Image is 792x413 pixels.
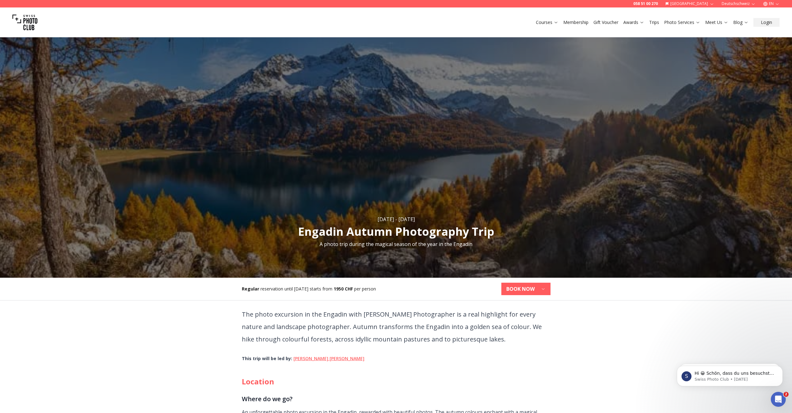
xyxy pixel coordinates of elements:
a: Membership [563,19,588,26]
img: Swiss photo club [12,10,37,35]
span: 2 [784,392,789,397]
button: Membership [561,18,591,27]
button: Trips [647,18,662,27]
h1: Engadin Autumn Photography Trip [298,225,494,238]
b: Regular [242,286,259,292]
button: BOOK NOW [501,283,551,295]
b: This trip will be led by : [242,355,292,361]
iframe: Intercom live chat [771,392,786,407]
button: Courses [533,18,561,27]
a: Courses [536,19,558,26]
a: Meet Us [705,19,728,26]
button: Gift Voucher [591,18,621,27]
a: Trips [649,19,659,26]
b: 1950 CHF [334,286,353,292]
a: 058 51 00 270 [633,1,658,6]
button: Blog [731,18,751,27]
div: [DATE] - [DATE] [377,216,415,223]
button: Awards [621,18,647,27]
a: Photo Services [664,19,700,26]
span: per person [354,286,376,292]
a: Blog [733,19,748,26]
h2: Location [242,377,551,387]
span: reservation until [DATE] starts from [260,286,332,292]
button: Meet Us [703,18,731,27]
iframe: Intercom notifications message [668,353,792,396]
a: Gift Voucher [593,19,618,26]
p: The photo excursion in the Engadin with [PERSON_NAME] Photographer is a real highlight for every ... [242,308,551,346]
a: [PERSON_NAME] [PERSON_NAME] [293,355,364,361]
h3: Where do we go? [242,394,551,404]
b: BOOK NOW [506,285,535,293]
button: Photo Services [662,18,703,27]
button: Login [753,18,780,27]
a: Awards [623,19,644,26]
